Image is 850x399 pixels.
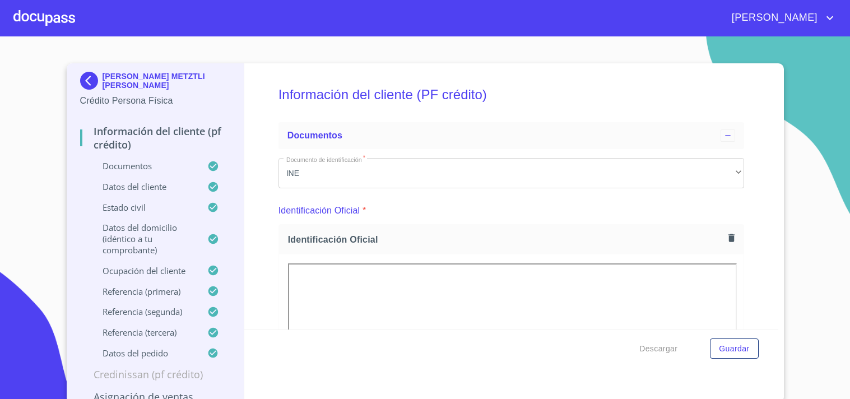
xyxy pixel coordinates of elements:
[639,342,677,356] span: Descargar
[278,122,744,149] div: Documentos
[80,306,208,317] p: Referencia (segunda)
[710,338,758,359] button: Guardar
[278,158,744,188] div: INE
[80,327,208,338] p: Referencia (tercera)
[103,72,231,90] p: [PERSON_NAME] METZTLI [PERSON_NAME]
[80,347,208,359] p: Datos del pedido
[287,131,342,140] span: Documentos
[80,124,231,151] p: Información del cliente (PF crédito)
[635,338,682,359] button: Descargar
[723,9,837,27] button: account of current user
[288,234,724,245] span: Identificación Oficial
[80,286,208,297] p: Referencia (primera)
[719,342,749,356] span: Guardar
[278,72,744,118] h5: Información del cliente (PF crédito)
[80,202,208,213] p: Estado Civil
[723,9,823,27] span: [PERSON_NAME]
[80,72,231,94] div: [PERSON_NAME] METZTLI [PERSON_NAME]
[80,222,208,256] p: Datos del domicilio (idéntico a tu comprobante)
[80,160,208,171] p: Documentos
[278,204,360,217] p: Identificación Oficial
[80,368,231,381] p: Credinissan (PF crédito)
[80,265,208,276] p: Ocupación del Cliente
[80,72,103,90] img: Docupass spot blue
[80,94,231,108] p: Crédito Persona Física
[80,181,208,192] p: Datos del cliente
